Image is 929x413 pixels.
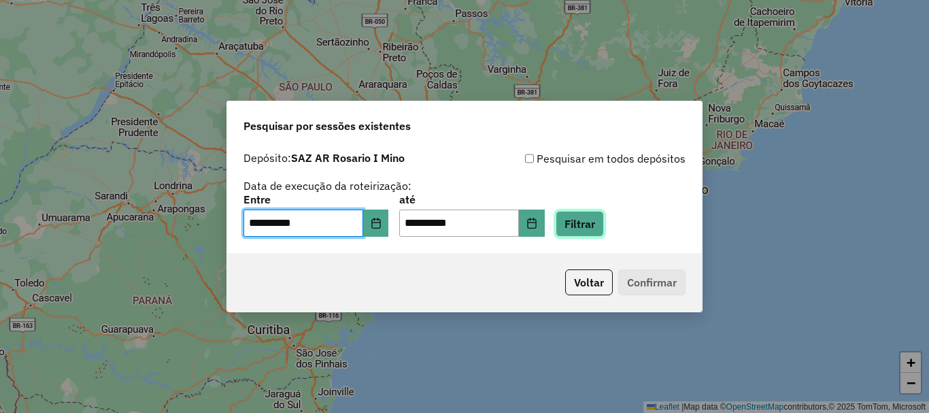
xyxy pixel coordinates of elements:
[243,150,405,166] label: Depósito:
[243,118,411,134] span: Pesquisar por sessões existentes
[243,178,411,194] label: Data de execução da roteirização:
[519,210,545,237] button: Choose Date
[556,211,604,237] button: Filtrar
[565,269,613,295] button: Voltar
[243,191,388,208] label: Entre
[399,191,544,208] label: até
[464,150,686,167] div: Pesquisar em todos depósitos
[363,210,389,237] button: Choose Date
[291,151,405,165] strong: SAZ AR Rosario I Mino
